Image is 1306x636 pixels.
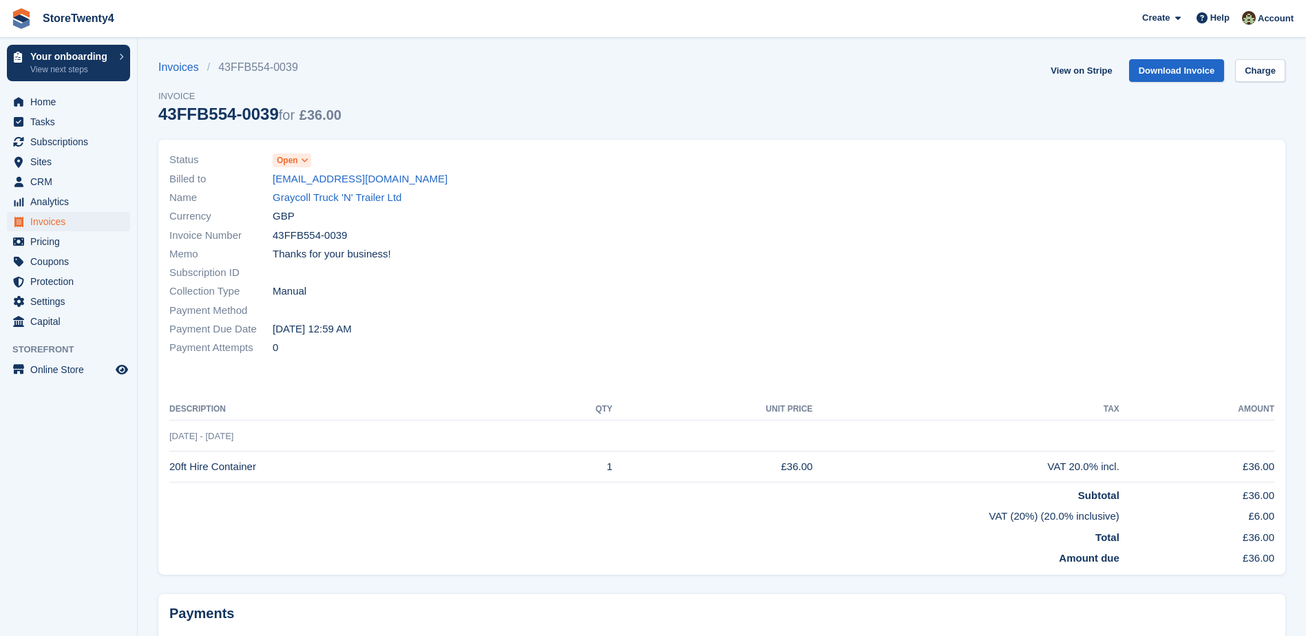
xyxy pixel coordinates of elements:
[1119,399,1274,421] th: Amount
[30,112,113,131] span: Tasks
[169,265,273,281] span: Subscription ID
[299,107,341,123] span: £36.00
[169,303,273,319] span: Payment Method
[30,212,113,231] span: Invoices
[169,284,273,299] span: Collection Type
[7,112,130,131] a: menu
[37,7,120,30] a: StoreTwenty4
[169,340,273,356] span: Payment Attempts
[7,45,130,81] a: Your onboarding View next steps
[7,92,130,112] a: menu
[7,312,130,331] a: menu
[30,312,113,331] span: Capital
[30,172,113,191] span: CRM
[169,171,273,187] span: Billed to
[7,212,130,231] a: menu
[273,284,306,299] span: Manual
[30,192,113,211] span: Analytics
[1129,59,1225,82] a: Download Invoice
[273,152,311,168] a: Open
[11,8,32,29] img: stora-icon-8386f47178a22dfd0bd8f6a31ec36ba5ce8667c1dd55bd0f319d3a0aa187defe.svg
[158,89,341,103] span: Invoice
[7,232,130,251] a: menu
[7,172,130,191] a: menu
[613,399,813,421] th: Unit Price
[169,246,273,262] span: Memo
[30,152,113,171] span: Sites
[7,272,130,291] a: menu
[273,246,391,262] span: Thanks for your business!
[169,190,273,206] span: Name
[169,431,233,441] span: [DATE] - [DATE]
[158,59,207,76] a: Invoices
[1045,59,1117,82] a: View on Stripe
[7,292,130,311] a: menu
[30,252,113,271] span: Coupons
[273,190,401,206] a: Graycoll Truck 'N' Trailer Ltd
[7,360,130,379] a: menu
[273,228,347,244] span: 43FFB554-0039
[1242,11,1256,25] img: Lee Hanlon
[273,321,352,337] time: 2025-08-19 23:59:59 UTC
[114,361,130,378] a: Preview store
[1142,11,1170,25] span: Create
[279,107,295,123] span: for
[169,605,1274,622] h2: Payments
[169,209,273,224] span: Currency
[7,252,130,271] a: menu
[1235,59,1285,82] a: Charge
[169,452,540,483] td: 20ft Hire Container
[169,503,1119,524] td: VAT (20%) (20.0% inclusive)
[1119,545,1274,566] td: £36.00
[169,321,273,337] span: Payment Due Date
[30,292,113,311] span: Settings
[812,459,1119,475] div: VAT 20.0% incl.
[30,63,112,76] p: View next steps
[7,152,130,171] a: menu
[273,171,447,187] a: [EMAIL_ADDRESS][DOMAIN_NAME]
[277,154,298,167] span: Open
[7,132,130,151] a: menu
[158,105,341,123] div: 43FFB554-0039
[30,132,113,151] span: Subscriptions
[1210,11,1230,25] span: Help
[1119,524,1274,546] td: £36.00
[30,360,113,379] span: Online Store
[613,452,813,483] td: £36.00
[540,399,612,421] th: QTY
[273,209,295,224] span: GBP
[1119,452,1274,483] td: £36.00
[812,399,1119,421] th: Tax
[30,272,113,291] span: Protection
[7,192,130,211] a: menu
[1095,531,1119,543] strong: Total
[30,92,113,112] span: Home
[540,452,612,483] td: 1
[169,399,540,421] th: Description
[273,340,278,356] span: 0
[158,59,341,76] nav: breadcrumbs
[169,152,273,168] span: Status
[12,343,137,357] span: Storefront
[1059,552,1119,564] strong: Amount due
[1119,482,1274,503] td: £36.00
[1078,489,1119,501] strong: Subtotal
[1258,12,1294,25] span: Account
[1119,503,1274,524] td: £6.00
[169,228,273,244] span: Invoice Number
[30,52,112,61] p: Your onboarding
[30,232,113,251] span: Pricing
